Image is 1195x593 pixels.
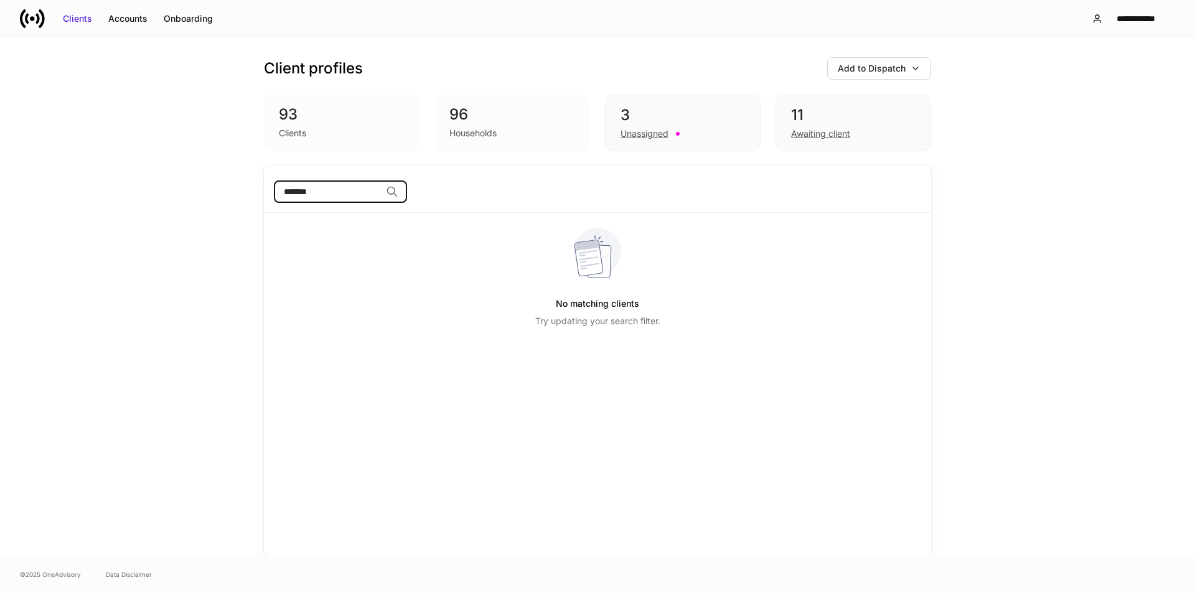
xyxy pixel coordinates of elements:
[556,292,639,315] h5: No matching clients
[100,9,156,29] button: Accounts
[776,95,931,151] div: 11Awaiting client
[535,315,660,327] p: Try updating your search filter.
[279,127,306,139] div: Clients
[264,58,363,78] h3: Client profiles
[164,12,213,25] div: Onboarding
[106,569,152,579] a: Data Disclaimer
[279,105,405,124] div: 93
[621,105,745,125] div: 3
[621,128,668,140] div: Unassigned
[605,95,761,151] div: 3Unassigned
[449,127,497,139] div: Households
[838,62,906,75] div: Add to Dispatch
[827,57,931,80] button: Add to Dispatch
[791,128,850,140] div: Awaiting client
[20,569,81,579] span: © 2025 OneAdvisory
[55,9,100,29] button: Clients
[791,105,916,125] div: 11
[108,12,148,25] div: Accounts
[63,12,92,25] div: Clients
[449,105,575,124] div: 96
[156,9,221,29] button: Onboarding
